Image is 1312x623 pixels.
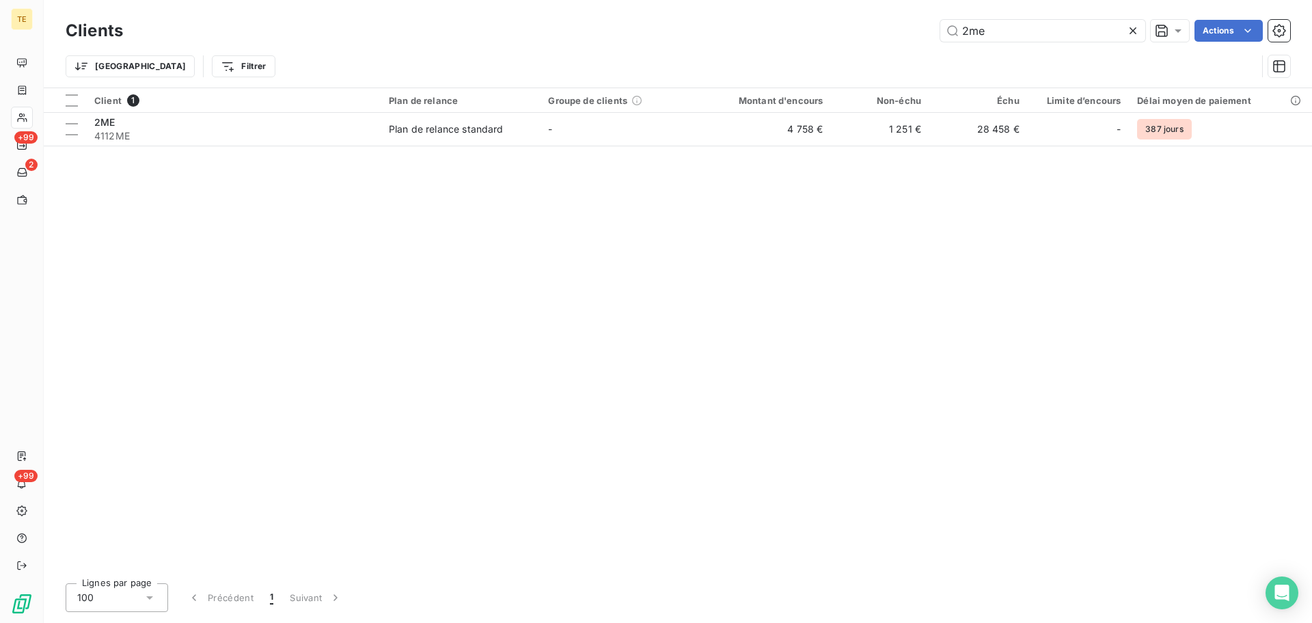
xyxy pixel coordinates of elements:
input: Rechercher [940,20,1145,42]
button: Précédent [179,583,262,612]
span: 2 [25,159,38,171]
span: 100 [77,591,94,605]
span: Groupe de clients [548,95,627,106]
td: 1 251 € [831,113,929,146]
div: Montant d'encours [708,95,823,106]
td: 4 758 € [700,113,832,146]
button: Filtrer [212,55,275,77]
span: 1 [127,94,139,107]
button: [GEOGRAPHIC_DATA] [66,55,195,77]
button: 1 [262,583,282,612]
span: 2ME [94,116,115,128]
button: Suivant [282,583,351,612]
div: Plan de relance standard [389,122,504,136]
span: 387 jours [1137,119,1191,140]
span: +99 [14,131,38,144]
div: Open Intercom Messenger [1266,576,1298,609]
div: TE [11,8,33,30]
img: Logo LeanPay [11,593,33,615]
span: 4112ME [94,129,372,143]
div: Délai moyen de paiement [1137,95,1304,106]
span: 1 [270,591,273,605]
td: 28 458 € [929,113,1028,146]
div: Plan de relance [389,95,532,106]
button: Actions [1194,20,1263,42]
span: - [548,123,552,135]
div: Limite d’encours [1036,95,1121,106]
h3: Clients [66,18,123,43]
div: Échu [938,95,1020,106]
span: - [1117,122,1121,136]
span: Client [94,95,122,106]
div: Non-échu [839,95,921,106]
span: +99 [14,470,38,482]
